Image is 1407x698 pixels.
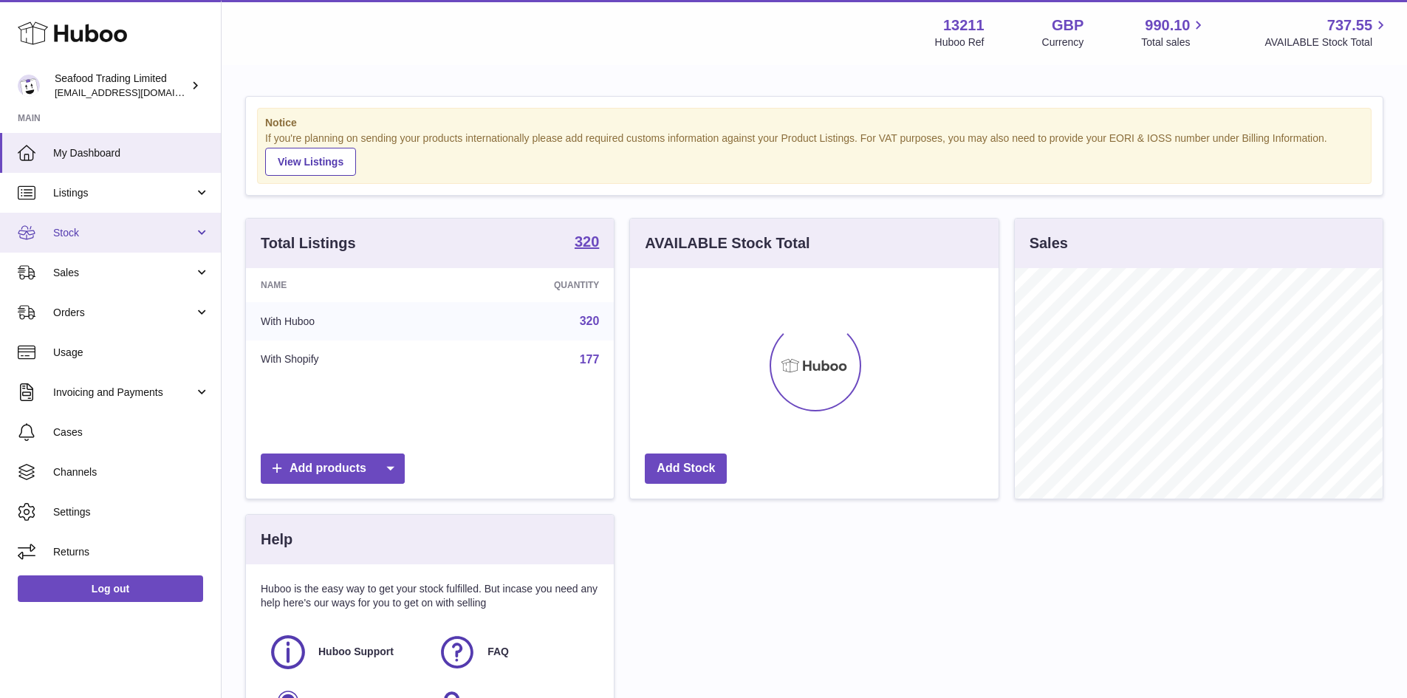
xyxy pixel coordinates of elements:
[246,302,445,341] td: With Huboo
[268,632,422,672] a: Huboo Support
[318,645,394,659] span: Huboo Support
[18,575,203,602] a: Log out
[1052,16,1084,35] strong: GBP
[53,386,194,400] span: Invoicing and Payments
[487,645,509,659] span: FAQ
[18,75,40,97] img: online@rickstein.com
[261,233,356,253] h3: Total Listings
[645,233,809,253] h3: AVAILABLE Stock Total
[1141,16,1207,49] a: 990.10 Total sales
[1030,233,1068,253] h3: Sales
[261,454,405,484] a: Add products
[55,86,217,98] span: [EMAIL_ADDRESS][DOMAIN_NAME]
[445,268,615,302] th: Quantity
[55,72,188,100] div: Seafood Trading Limited
[53,425,210,439] span: Cases
[53,545,210,559] span: Returns
[246,341,445,379] td: With Shopify
[1042,35,1084,49] div: Currency
[265,131,1363,176] div: If you're planning on sending your products internationally please add required customs informati...
[53,505,210,519] span: Settings
[437,632,592,672] a: FAQ
[935,35,985,49] div: Huboo Ref
[1264,16,1389,49] a: 737.55 AVAILABLE Stock Total
[1141,35,1207,49] span: Total sales
[53,465,210,479] span: Channels
[575,234,599,249] strong: 320
[53,346,210,360] span: Usage
[645,454,727,484] a: Add Stock
[53,146,210,160] span: My Dashboard
[1264,35,1389,49] span: AVAILABLE Stock Total
[53,226,194,240] span: Stock
[1145,16,1190,35] span: 990.10
[261,582,599,610] p: Huboo is the easy way to get your stock fulfilled. But incase you need any help here's our ways f...
[580,315,600,327] a: 320
[943,16,985,35] strong: 13211
[261,530,292,550] h3: Help
[246,268,445,302] th: Name
[580,353,600,366] a: 177
[53,306,194,320] span: Orders
[53,266,194,280] span: Sales
[265,116,1363,130] strong: Notice
[575,234,599,252] a: 320
[1327,16,1372,35] span: 737.55
[53,186,194,200] span: Listings
[265,148,356,176] a: View Listings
